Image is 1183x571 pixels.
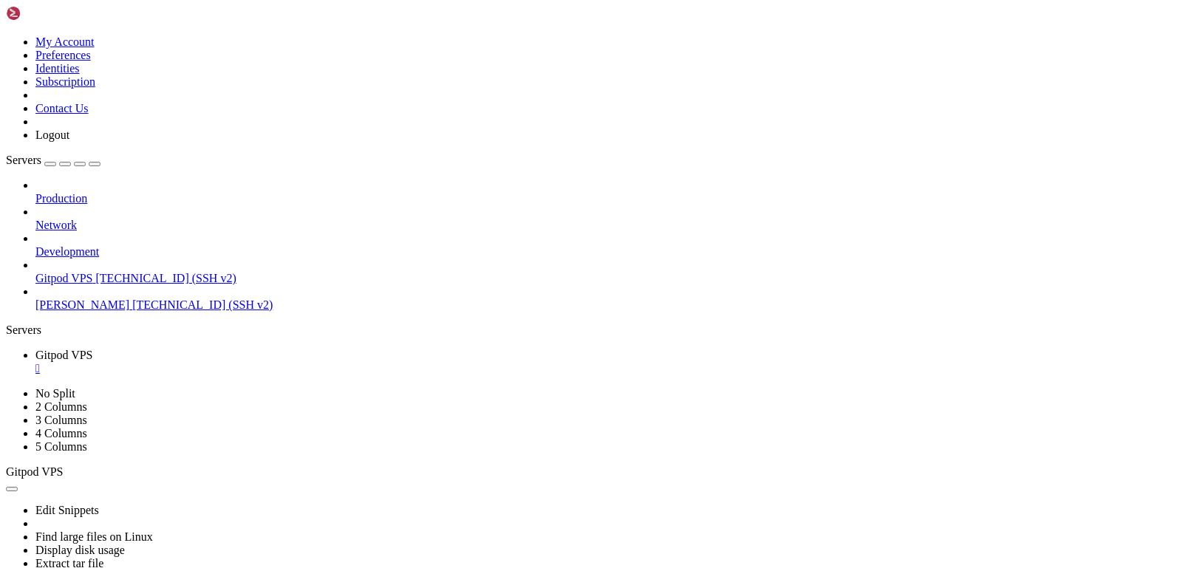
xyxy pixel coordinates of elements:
[35,232,1177,259] li: Development
[35,544,125,556] a: Display disk usage
[35,427,87,440] a: 4 Columns
[6,324,1177,337] div: Servers
[35,219,1177,232] a: Network
[35,245,1177,259] a: Development
[35,349,1177,375] a: Gitpod VPS
[6,154,100,166] a: Servers
[35,285,1177,312] li: [PERSON_NAME] [TECHNICAL_ID] (SSH v2)
[35,102,89,114] a: Contact Us
[35,387,75,400] a: No Split
[35,129,69,141] a: Logout
[35,504,99,516] a: Edit Snippets
[35,530,153,543] a: Find large files on Linux
[35,400,87,413] a: 2 Columns
[35,414,87,426] a: 3 Columns
[35,440,87,453] a: 5 Columns
[35,272,93,284] span: Gitpod VPS
[35,35,95,48] a: My Account
[35,75,95,88] a: Subscription
[35,62,80,75] a: Identities
[35,205,1177,232] li: Network
[35,349,93,361] span: Gitpod VPS
[132,298,273,311] span: [TECHNICAL_ID] (SSH v2)
[35,245,99,258] span: Development
[35,49,91,61] a: Preferences
[96,272,236,284] span: [TECHNICAL_ID] (SSH v2)
[35,259,1177,285] li: Gitpod VPS [TECHNICAL_ID] (SSH v2)
[35,557,103,570] a: Extract tar file
[35,192,87,205] span: Production
[35,298,129,311] span: [PERSON_NAME]
[6,154,41,166] span: Servers
[6,465,64,478] span: Gitpod VPS
[35,192,1177,205] a: Production
[35,362,1177,375] a: 
[35,179,1177,205] li: Production
[35,298,1177,312] a: [PERSON_NAME] [TECHNICAL_ID] (SSH v2)
[35,219,77,231] span: Network
[6,6,91,21] img: Shellngn
[35,272,1177,285] a: Gitpod VPS [TECHNICAL_ID] (SSH v2)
